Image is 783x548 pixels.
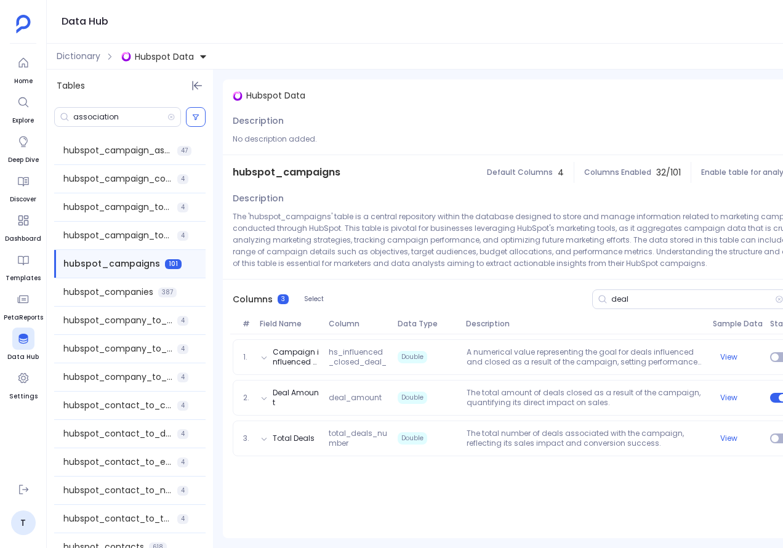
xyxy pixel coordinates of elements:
span: Description [461,319,708,329]
span: hubspot_campaign_assets [63,144,172,157]
span: hubspot_campaign_to_meeting_association [63,229,172,242]
button: View [720,433,737,443]
a: Discover [10,170,36,204]
span: hubspot_contact_to_engagement_association [63,456,172,469]
span: 4 [177,203,188,212]
a: Settings [9,367,38,401]
span: # [238,319,255,329]
span: hubspot_contact_to_company_association [63,399,172,412]
span: 3 [278,294,289,304]
span: 4 [177,429,188,439]
span: 4 [177,344,188,354]
a: Templates [6,249,41,283]
span: hubspot_contact_to_note_association [63,484,172,497]
a: Dashboard [5,209,41,244]
span: Double [398,432,427,445]
span: hubspot_company_to_meeting_association [63,314,172,327]
span: Columns Enabled [584,167,651,177]
span: PetaReports [4,313,43,323]
span: Discover [10,195,36,204]
h1: Data Hub [62,13,108,30]
span: Hubspot Data [135,50,194,63]
span: 4 [177,514,188,524]
span: 4 [177,174,188,184]
span: hubspot_company_to_task_association [63,371,172,384]
span: 4 [177,316,188,326]
a: Data Hub [7,328,39,362]
a: Deep Dive [8,131,39,165]
span: 32 / 101 [656,166,681,179]
span: 4 [177,231,188,241]
div: Tables [47,70,213,102]
span: Dashboard [5,234,41,244]
span: hs_influenced_closed_deal_goal [324,347,393,367]
a: T [11,510,36,535]
span: 47 [177,146,191,156]
img: petavue logo [16,15,31,33]
img: singlestore.svg [233,91,243,101]
span: hubspot_campaign_to_contact_association [63,201,172,214]
span: Columns [233,293,273,306]
span: 3. [238,433,255,443]
button: Total Deals [273,433,315,443]
button: Hubspot Data [119,47,210,66]
span: 387 [158,288,177,297]
a: Explore [12,91,34,126]
button: Deal Amount [273,388,319,408]
span: Column [324,319,393,329]
input: Search Columns [611,294,775,304]
p: A numerical value representing the goal for deals influenced and closed as a result of the campai... [462,347,708,367]
span: 2. [238,393,255,403]
a: Home [12,52,34,86]
button: Select [296,291,332,307]
span: Settings [9,392,38,401]
span: Deep Dive [8,155,39,165]
span: hubspot_companies [63,286,153,299]
button: View [720,393,737,403]
input: Search Tables/Columns [73,112,167,122]
span: Description [233,115,284,127]
span: Data Type [393,319,462,329]
p: The total number of deals associated with the campaign, reflecting its sales impact and conversio... [462,429,708,448]
button: Campaign influenced closed deal goal [273,347,319,367]
span: 101 [165,259,182,269]
span: 4 [177,401,188,411]
button: View [720,352,737,362]
span: Templates [6,273,41,283]
span: deal_amount [324,393,393,403]
p: The total amount of deals closed as a result of the campaign, quantifying its direct impact on sa... [462,388,708,408]
span: 4 [177,486,188,496]
span: 4 [177,457,188,467]
span: Explore [12,116,34,126]
span: hubspot_campaigns [63,257,160,270]
span: hubspot_contact_to_deal_association [63,427,172,440]
span: Hubspot Data [246,89,305,102]
span: Field Name [255,319,324,329]
span: Double [398,392,427,404]
span: Sample Data [708,319,765,329]
span: Home [12,76,34,86]
span: hubspot_campaign_contacts [63,172,172,185]
span: Default Columns [487,167,553,177]
span: Data Hub [7,352,39,362]
img: singlestore.svg [121,52,131,62]
span: Double [398,351,427,363]
span: 4 [177,373,188,382]
span: Description [233,192,284,205]
span: 1. [238,352,255,362]
button: Hide Tables [188,77,206,94]
span: total_deals_number [324,429,393,448]
span: 4 [558,166,564,179]
span: hubspot_company_to_note_association [63,342,172,355]
a: PetaReports [4,288,43,323]
span: Dictionary [57,50,100,63]
span: hubspot_campaigns [233,165,340,180]
span: hubspot_contact_to_task_association [63,512,172,525]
